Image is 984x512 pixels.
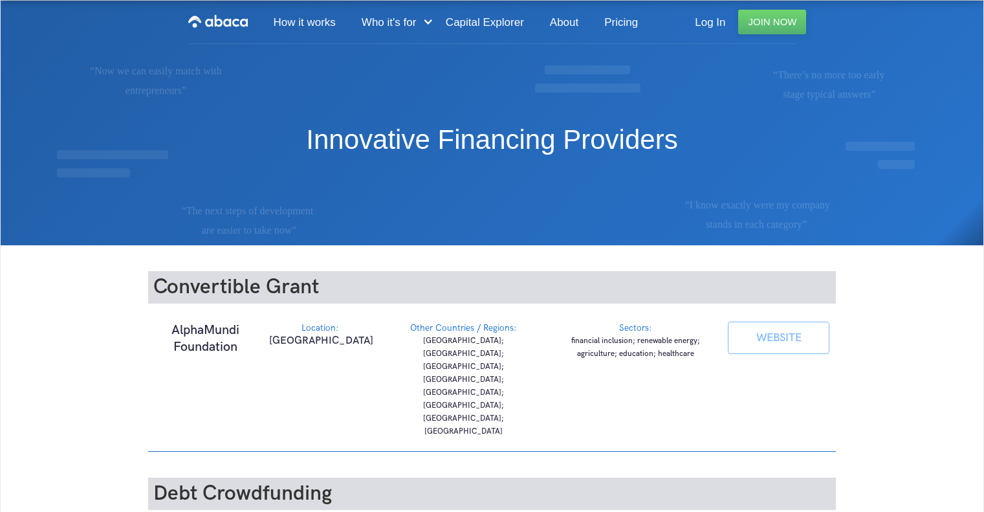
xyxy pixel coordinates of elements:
[682,1,738,45] a: Log In
[155,322,256,355] h1: AlphaMundi Foundation
[556,322,715,335] div: Sectors:
[537,1,591,45] a: About
[362,1,417,45] div: Who it's for
[433,1,537,45] a: Capital Explorer
[148,271,836,304] h2: Convertible Grant
[148,478,836,510] h2: Debt Crowdfunding
[728,322,829,354] a: WEBSITE
[591,1,651,45] a: Pricing
[269,322,371,335] div: Location:
[246,109,738,157] h1: Innovative Financing Providers
[188,11,248,32] img: Abaca logo
[269,335,371,348] p: [GEOGRAPHIC_DATA]
[188,1,248,43] a: home
[556,335,715,361] p: financial inclusion; renewable energy; agriculture; education; healthcare
[738,10,806,34] a: Join Now
[384,322,543,335] div: Other Countries / Regions:
[384,335,543,438] p: [GEOGRAPHIC_DATA]; [GEOGRAPHIC_DATA]; [GEOGRAPHIC_DATA]; [GEOGRAPHIC_DATA]; [GEOGRAPHIC_DATA]; [G...
[362,1,433,45] div: Who it's for
[261,1,349,45] a: How it works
